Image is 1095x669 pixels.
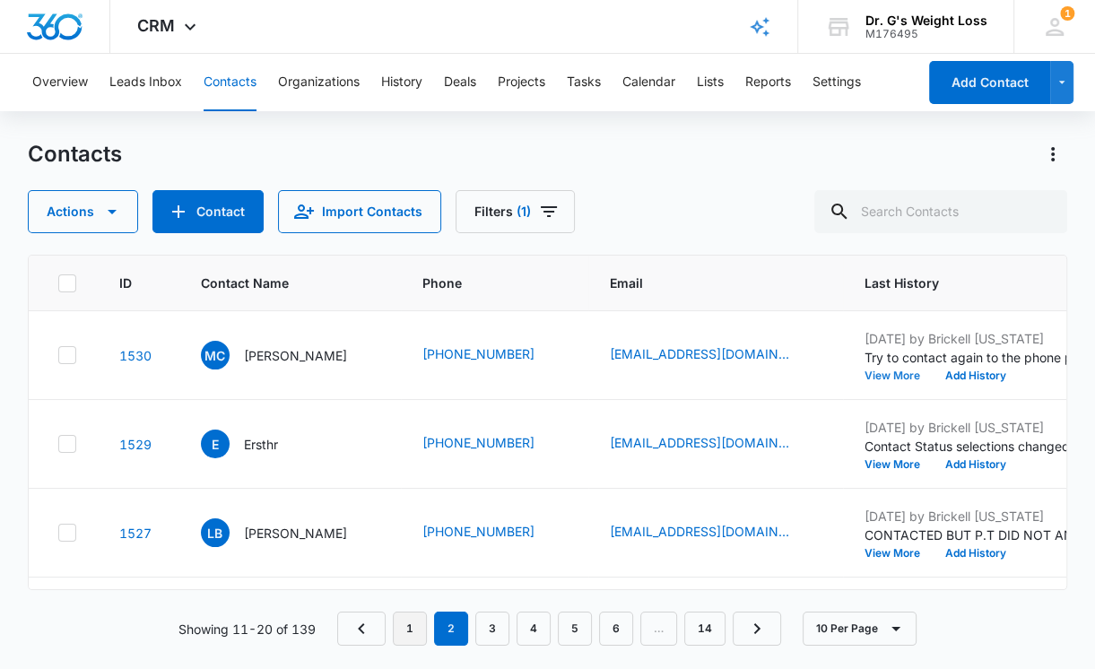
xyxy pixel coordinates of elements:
[610,522,789,541] a: [EMAIL_ADDRESS][DOMAIN_NAME]
[201,274,353,292] span: Contact Name
[865,418,1089,437] p: [DATE] by Brickell [US_STATE]
[622,54,675,111] button: Calendar
[865,329,1089,348] p: [DATE] by Brickell [US_STATE]
[610,522,821,543] div: Email - ltbrannon89@gmail.com - Select to Edit Field
[610,344,821,366] div: Email - marchelleclark@yahoo.com - Select to Edit Field
[422,274,541,292] span: Phone
[733,612,781,646] a: Next Page
[865,274,1063,292] span: Last History
[337,612,781,646] nav: Pagination
[278,190,441,233] button: Import Contacts
[204,54,256,111] button: Contacts
[933,459,1019,470] button: Add History
[456,190,575,233] button: Filters
[422,433,534,452] a: [PHONE_NUMBER]
[201,518,379,547] div: Contact Name - Lunden Brannon - Select to Edit Field
[684,612,726,646] a: Page 14
[422,344,567,366] div: Phone - (919) 672-3560 - Select to Edit Field
[865,13,987,28] div: account name
[178,620,316,639] p: Showing 11-20 of 139
[803,612,917,646] button: 10 Per Page
[201,430,230,458] span: E
[244,435,278,454] p: Ersthr
[119,526,152,541] a: Navigate to contact details page for Lunden Brannon
[475,612,509,646] a: Page 3
[813,54,861,111] button: Settings
[599,612,633,646] a: Page 6
[434,612,468,646] em: 2
[558,612,592,646] a: Page 5
[865,548,933,559] button: View More
[337,612,386,646] a: Previous Page
[610,274,795,292] span: Email
[865,526,1089,544] p: CONTACTED BUT P.T DID NOT ANSWER THE PHONE
[610,344,789,363] a: [EMAIL_ADDRESS][DOMAIN_NAME]
[28,190,138,233] button: Actions
[422,344,534,363] a: [PHONE_NUMBER]
[865,348,1089,367] p: Try to contact again to the phone provided and says " the service your're trying to contact is re...
[119,348,152,363] a: Navigate to contact details page for Marchelle Clark
[1060,6,1074,21] span: 1
[745,54,791,111] button: Reports
[137,16,175,35] span: CRM
[610,433,789,452] a: [EMAIL_ADDRESS][DOMAIN_NAME]
[201,430,310,458] div: Contact Name - Ersthr - Select to Edit Field
[610,433,821,455] div: Email - rthdrtrtjsrt@gmail.com - Select to Edit Field
[28,141,122,168] h1: Contacts
[697,54,724,111] button: Lists
[201,341,379,369] div: Contact Name - Marchelle Clark - Select to Edit Field
[933,370,1019,381] button: Add History
[865,370,933,381] button: View More
[1060,6,1074,21] div: notifications count
[422,522,567,543] div: Phone - (317) 869-9847 - Select to Edit Field
[422,522,534,541] a: [PHONE_NUMBER]
[381,54,422,111] button: History
[498,54,545,111] button: Projects
[201,518,230,547] span: LB
[933,548,1019,559] button: Add History
[865,437,1089,456] p: Contact Status selections changed; Warm Lead ( possibility) was removed and Dead Lead (Request st...
[32,54,88,111] button: Overview
[244,524,347,543] p: [PERSON_NAME]
[278,54,360,111] button: Organizations
[567,54,601,111] button: Tasks
[814,190,1067,233] input: Search Contacts
[865,507,1089,526] p: [DATE] by Brickell [US_STATE]
[119,437,152,452] a: Navigate to contact details page for Ersthr
[1039,140,1067,169] button: Actions
[393,612,427,646] a: Page 1
[244,346,347,365] p: [PERSON_NAME]
[422,433,567,455] div: Phone - (212) 356-8974 - Select to Edit Field
[152,190,264,233] button: Add Contact
[865,28,987,40] div: account id
[517,612,551,646] a: Page 4
[109,54,182,111] button: Leads Inbox
[517,205,531,218] span: (1)
[119,274,132,292] span: ID
[444,54,476,111] button: Deals
[865,459,933,470] button: View More
[201,341,230,369] span: MC
[929,61,1050,104] button: Add Contact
